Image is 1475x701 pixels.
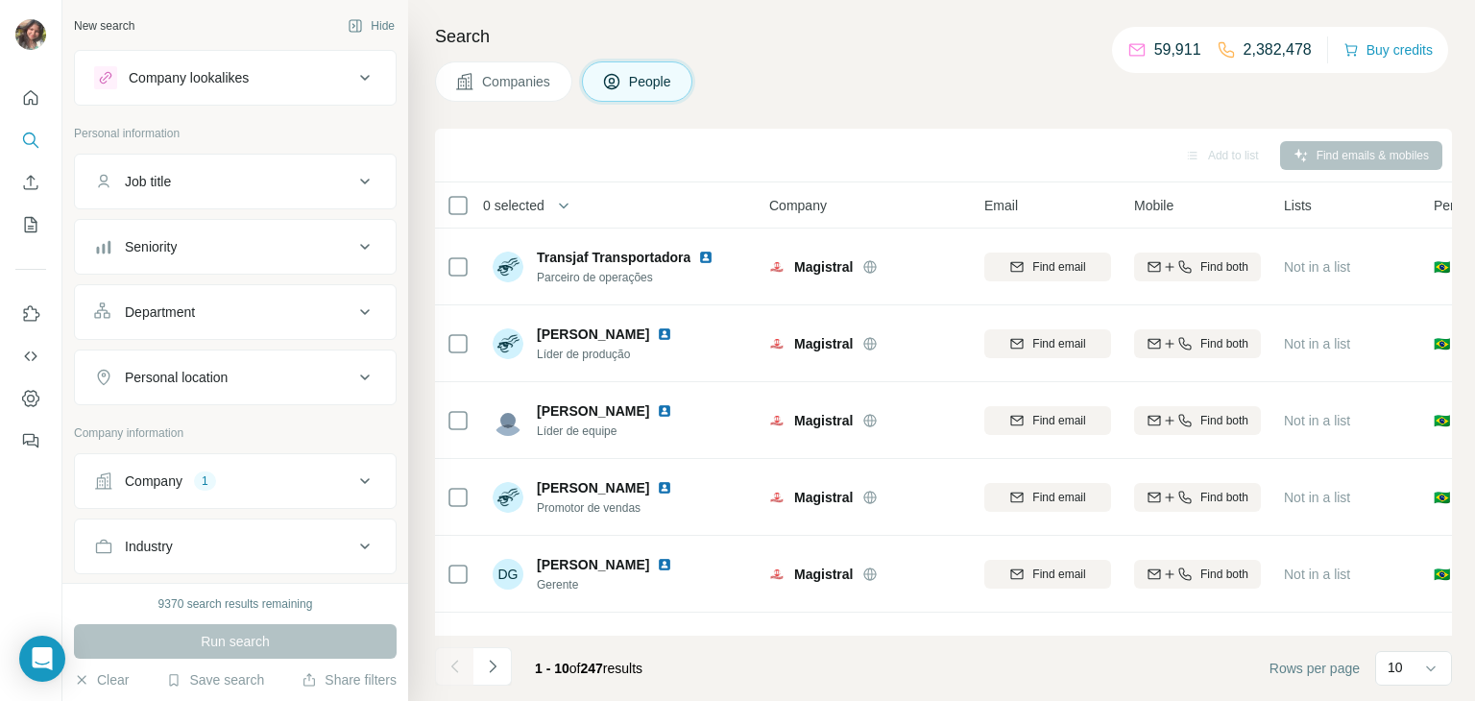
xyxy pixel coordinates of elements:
[1032,489,1085,506] span: Find email
[657,557,672,572] img: LinkedIn logo
[794,411,853,430] span: Magistral
[1200,566,1248,583] span: Find both
[794,565,853,584] span: Magistral
[984,329,1111,358] button: Find email
[1434,488,1450,507] span: 🇧🇷
[334,12,408,40] button: Hide
[1284,567,1350,582] span: Not in a list
[1284,336,1350,351] span: Not in a list
[493,636,523,666] img: Avatar
[74,125,397,142] p: Personal information
[493,252,523,282] img: Avatar
[769,567,785,582] img: Logo of Magistral
[1032,566,1085,583] span: Find email
[537,555,649,574] span: [PERSON_NAME]
[537,499,695,517] span: Promotor de vendas
[1134,196,1173,215] span: Mobile
[125,237,177,256] div: Seniority
[569,661,581,676] span: of
[769,490,785,505] img: Logo of Magistral
[493,405,523,436] img: Avatar
[125,368,228,387] div: Personal location
[769,259,785,275] img: Logo of Magistral
[75,523,396,569] button: Industry
[15,381,46,416] button: Dashboard
[166,670,264,689] button: Save search
[194,472,216,490] div: 1
[1434,565,1450,584] span: 🇧🇷
[482,72,552,91] span: Companies
[1284,259,1350,275] span: Not in a list
[15,123,46,157] button: Search
[15,297,46,331] button: Use Surfe on LinkedIn
[794,488,853,507] span: Magistral
[75,354,396,400] button: Personal location
[984,196,1018,215] span: Email
[125,172,171,191] div: Job title
[657,480,672,496] img: LinkedIn logo
[473,647,512,686] button: Navigate to next page
[657,326,672,342] img: LinkedIn logo
[493,559,523,590] div: DG
[75,158,396,205] button: Job title
[984,483,1111,512] button: Find email
[15,423,46,458] button: Feedback
[15,19,46,50] img: Avatar
[15,81,46,115] button: Quick start
[984,253,1111,281] button: Find email
[698,250,713,265] img: LinkedIn logo
[1134,560,1261,589] button: Find both
[537,269,737,286] span: Parceiro de operações
[302,670,397,689] button: Share filters
[1134,483,1261,512] button: Find both
[74,17,134,35] div: New search
[1200,489,1248,506] span: Find both
[1434,411,1450,430] span: 🇧🇷
[535,661,642,676] span: results
[75,289,396,335] button: Department
[537,346,695,363] span: Líder de produção
[1200,335,1248,352] span: Find both
[15,339,46,374] button: Use Surfe API
[158,595,313,613] div: 9370 search results remaining
[537,250,690,265] span: Transjaf Transportadora
[74,670,129,689] button: Clear
[537,401,649,421] span: [PERSON_NAME]
[629,72,673,91] span: People
[1343,36,1433,63] button: Buy credits
[537,632,649,651] span: [PERSON_NAME]
[75,458,396,504] button: Company1
[125,537,173,556] div: Industry
[75,224,396,270] button: Seniority
[1388,658,1403,677] p: 10
[75,55,396,101] button: Company lookalikes
[129,68,249,87] div: Company lookalikes
[1032,258,1085,276] span: Find email
[125,302,195,322] div: Department
[1154,38,1201,61] p: 59,911
[15,207,46,242] button: My lists
[1032,412,1085,429] span: Find email
[1032,335,1085,352] span: Find email
[1284,196,1312,215] span: Lists
[657,403,672,419] img: LinkedIn logo
[1434,257,1450,277] span: 🇧🇷
[19,636,65,682] div: Open Intercom Messenger
[1200,412,1248,429] span: Find both
[537,576,695,593] span: Gerente
[769,196,827,215] span: Company
[1134,253,1261,281] button: Find both
[984,560,1111,589] button: Find email
[483,196,544,215] span: 0 selected
[1134,329,1261,358] button: Find both
[657,634,672,649] img: LinkedIn logo
[984,406,1111,435] button: Find email
[1434,334,1450,353] span: 🇧🇷
[769,413,785,428] img: Logo of Magistral
[1244,38,1312,61] p: 2,382,478
[537,423,695,440] span: Líder de equipe
[1200,258,1248,276] span: Find both
[535,661,569,676] span: 1 - 10
[435,23,1452,50] h4: Search
[794,257,853,277] span: Magistral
